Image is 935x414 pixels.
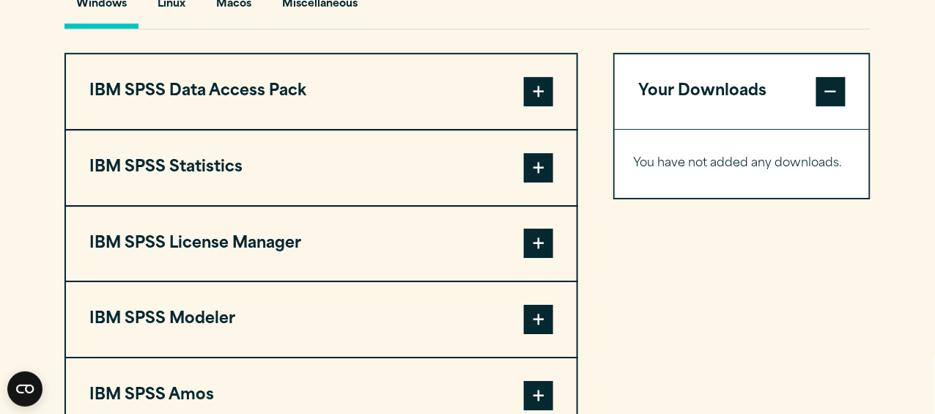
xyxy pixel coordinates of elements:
button: IBM SPSS Statistics [66,130,577,205]
button: IBM SPSS Modeler [66,282,577,357]
p: You have not added any downloads. [633,153,851,174]
button: IBM SPSS License Manager [66,207,577,281]
button: IBM SPSS Data Access Pack [66,54,577,129]
button: Your Downloads [615,54,869,129]
button: Open CMP widget [7,372,42,407]
div: Your Downloads [615,129,869,198]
